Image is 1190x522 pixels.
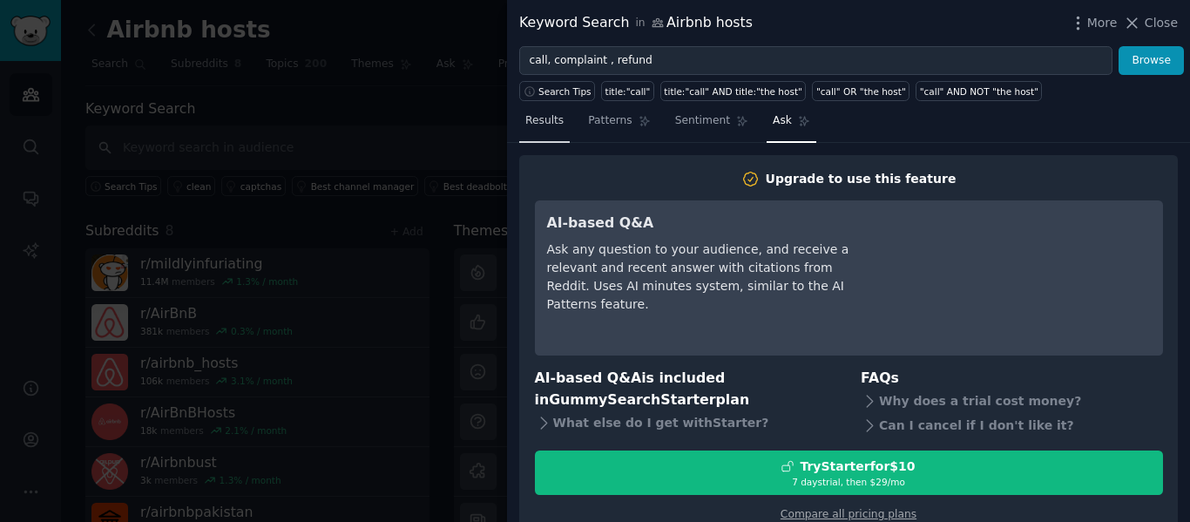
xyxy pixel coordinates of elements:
button: TryStarterfor$107 daystrial, then $29/mo [535,451,1163,495]
a: title:"call" [601,81,654,101]
div: Upgrade to use this feature [766,170,957,188]
div: Keyword Search Airbnb hosts [519,12,753,34]
h3: FAQs [861,368,1163,390]
div: title:"call" AND title:"the host" [664,85,802,98]
span: in [635,16,645,31]
a: Patterns [582,107,656,143]
div: What else do I get with Starter ? [535,410,837,435]
span: More [1087,14,1118,32]
a: Sentiment [669,107,754,143]
button: More [1069,14,1118,32]
span: GummySearch Starter [549,391,715,408]
button: Close [1123,14,1178,32]
a: Ask [767,107,816,143]
span: Search Tips [538,85,592,98]
span: Patterns [588,113,632,129]
div: Can I cancel if I don't like it? [861,414,1163,438]
div: Ask any question to your audience, and receive a relevant and recent answer with citations from R... [547,241,865,314]
a: Compare all pricing plans [781,508,916,520]
div: title:"call" [605,85,651,98]
a: "call" AND NOT "the host" [916,81,1042,101]
span: Results [525,113,564,129]
h3: AI-based Q&A is included in plan [535,368,837,410]
span: Close [1145,14,1178,32]
span: Sentiment [675,113,730,129]
div: Try Starter for $10 [800,458,915,476]
a: "call" OR "the host" [812,81,909,101]
div: "call" AND NOT "the host" [920,85,1038,98]
span: Ask [773,113,792,129]
button: Browse [1119,46,1184,76]
input: Try a keyword related to your business [519,46,1112,76]
a: title:"call" AND title:"the host" [660,81,807,101]
div: Why does a trial cost money? [861,390,1163,414]
a: Results [519,107,570,143]
h3: AI-based Q&A [547,213,865,234]
div: "call" OR "the host" [816,85,906,98]
button: Search Tips [519,81,595,101]
div: 7 days trial, then $ 29 /mo [536,476,1162,488]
